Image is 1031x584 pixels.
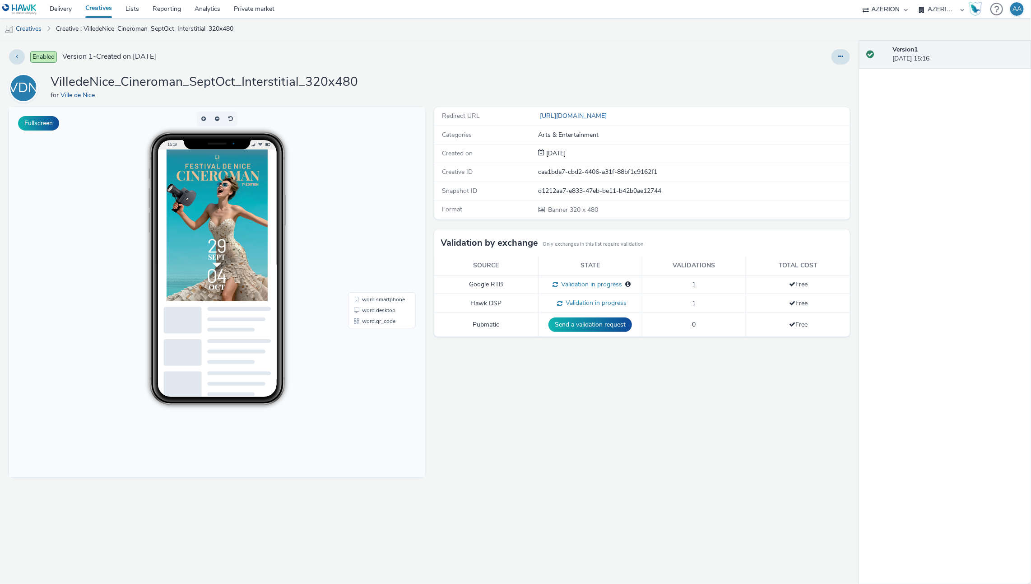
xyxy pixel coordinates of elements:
[2,4,37,15] img: undefined Logo
[18,116,59,131] button: Fullscreen
[548,318,632,332] button: Send a validation request
[969,2,986,16] a: Hawk Academy
[1012,2,1022,16] div: AA
[746,257,850,275] th: Total cost
[441,236,539,250] h3: Validation by exchange
[434,294,538,313] td: Hawk DSP
[442,187,478,195] span: Snapshot ID
[442,149,473,158] span: Created on
[442,112,480,120] span: Redirect URL
[51,74,358,91] h1: VilledeNice_Cineroman_SeptOct_Interstitial_320x480
[892,45,918,54] strong: Version 1
[341,198,405,209] li: word.desktop
[158,42,259,194] img: Advertisement preview
[789,320,808,329] span: Free
[442,205,463,214] span: Format
[538,112,610,120] a: [URL][DOMAIN_NAME]
[434,275,538,294] td: Google RTB
[158,35,168,40] span: 15:19
[9,75,38,101] div: VDN
[442,131,472,139] span: Categories
[562,299,627,307] span: Validation in progress
[969,2,982,16] img: Hawk Academy
[353,190,396,195] span: word.smartphone
[60,91,98,99] a: Ville de Nice
[51,18,238,40] a: Creative : VilledeNice_Cineroman_SeptOct_Interstitial_320x480
[692,320,696,329] span: 0
[341,209,405,220] li: word.qr_code
[434,257,538,275] th: Source
[442,168,473,176] span: Creative ID
[62,51,156,62] span: Version 1 - Created on [DATE]
[5,25,14,34] img: mobile
[548,206,570,214] span: Banner
[538,168,850,177] div: caa1bda7-cbd2-4406-a31f-88bf1c9162f1
[892,45,1024,64] div: [DATE] 15:16
[692,299,696,308] span: 1
[558,280,622,289] span: Validation in progress
[353,201,386,206] span: word.desktop
[547,206,598,214] span: 320 x 480
[692,280,696,289] span: 1
[538,257,642,275] th: State
[341,187,405,198] li: word.smartphone
[434,313,538,337] td: Pubmatic
[353,211,386,217] span: word.qr_code
[30,51,57,63] span: Enabled
[789,280,808,289] span: Free
[642,257,746,275] th: Validations
[538,131,850,140] div: Arts & Entertainment
[9,84,42,92] a: VDN
[51,91,60,99] span: for
[789,299,808,308] span: Free
[544,149,566,158] span: [DATE]
[544,149,566,158] div: Creation 16 September 2025, 15:16
[538,187,850,196] div: d1212aa7-e833-47eb-be11-b42b0ae12744
[543,241,644,248] small: Only exchanges in this list require validation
